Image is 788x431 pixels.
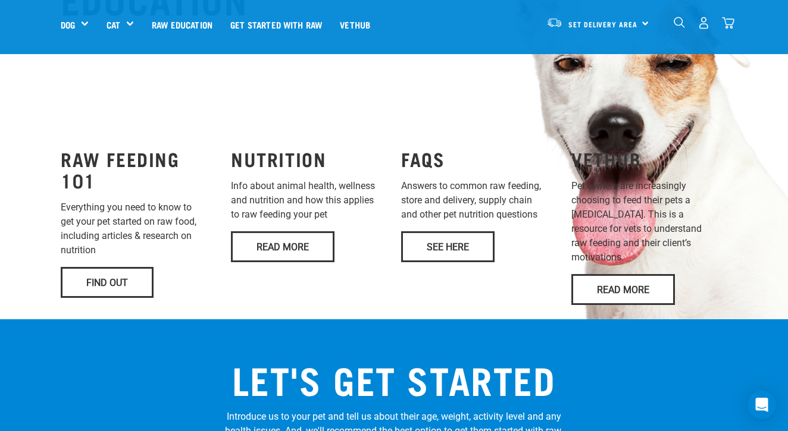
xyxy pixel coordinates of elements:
h3: VETHUB [571,148,727,169]
h3: RAW FEEDING 101 [61,148,217,191]
img: home-icon@2x.png [722,17,734,29]
p: Pet owners are increasingly choosing to feed their pets a [MEDICAL_DATA]. This is a resource for ... [571,179,727,265]
a: Cat [107,18,120,32]
p: Info about animal health, wellness and nutrition and how this applies to raw feeding your pet [231,179,387,222]
h3: FAQS [401,148,557,169]
img: van-moving.png [546,17,562,28]
a: Get started with Raw [221,1,331,48]
a: See Here [401,231,495,262]
h3: NUTRITION [231,148,387,169]
a: Find Out [61,267,154,298]
a: Vethub [331,1,379,48]
a: Read More [571,274,675,305]
div: Open Intercom Messenger [748,391,776,419]
p: Everything you need to know to get your pet started on raw food, including articles & research on... [61,200,217,257]
img: home-icon-1@2x.png [674,17,685,28]
a: Dog [61,18,75,32]
img: user.png [698,17,710,29]
a: Raw Education [143,1,221,48]
a: Read More [231,231,334,262]
p: Answers to common raw feeding, store and delivery, supply chain and other pet nutrition questions [401,179,557,222]
h2: LET'S GET STARTED [225,357,563,400]
span: Set Delivery Area [568,22,637,26]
